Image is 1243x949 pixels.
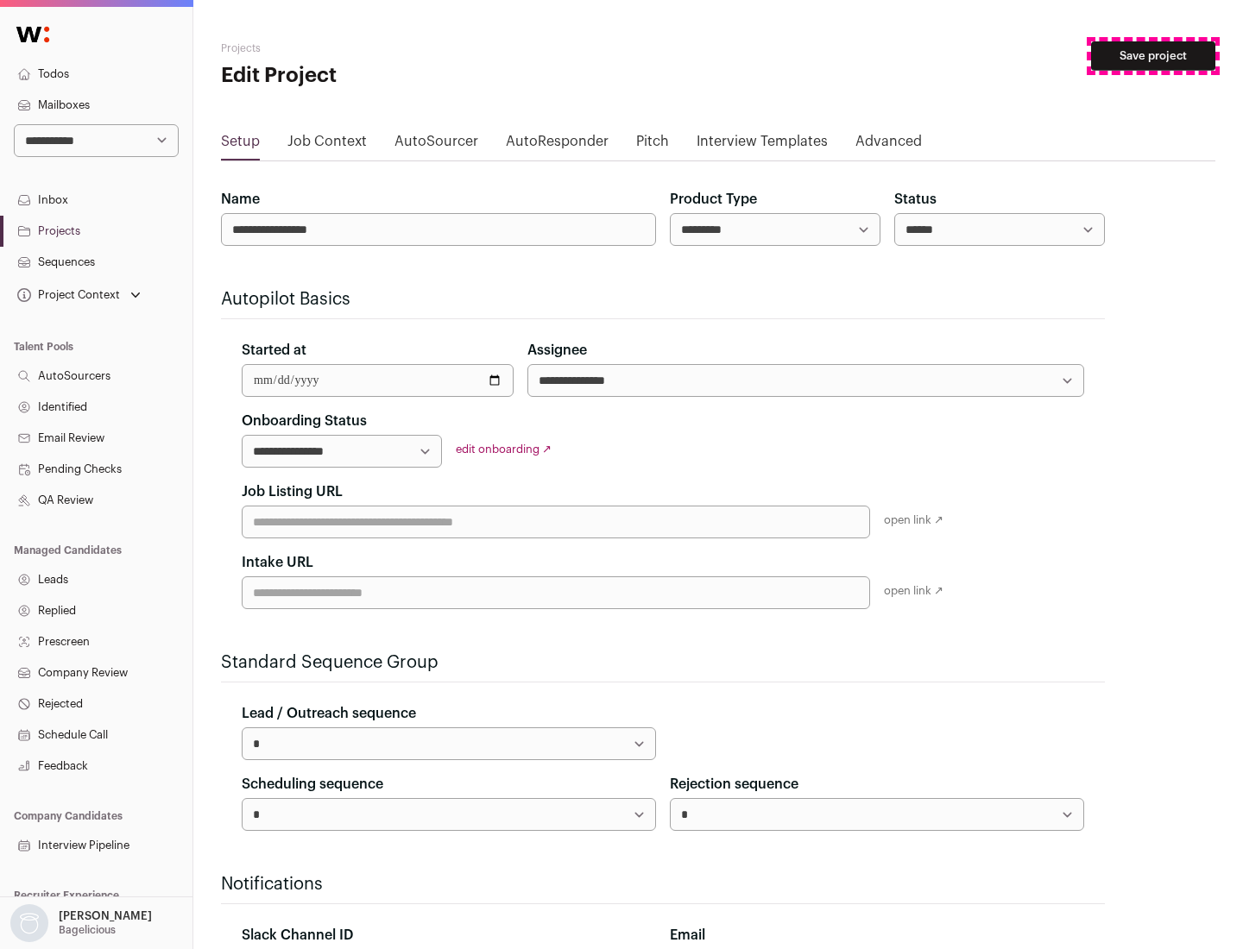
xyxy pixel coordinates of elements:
[10,904,48,942] img: nopic.png
[242,340,306,361] label: Started at
[242,552,313,573] label: Intake URL
[506,131,609,159] a: AutoResponder
[7,17,59,52] img: Wellfound
[221,189,260,210] label: Name
[221,650,1105,675] h2: Standard Sequence Group
[287,131,367,159] a: Job Context
[221,41,552,55] h2: Projects
[636,131,669,159] a: Pitch
[14,283,144,307] button: Open dropdown
[221,872,1105,896] h2: Notifications
[221,287,1105,311] h2: Autopilot Basics
[59,923,116,937] p: Bagelicious
[242,703,416,724] label: Lead / Outreach sequence
[59,909,152,923] p: [PERSON_NAME]
[527,340,587,361] label: Assignee
[242,774,383,795] label: Scheduling sequence
[394,131,478,159] a: AutoSourcer
[670,189,757,210] label: Product Type
[697,131,828,159] a: Interview Templates
[221,131,260,159] a: Setup
[221,62,552,90] h1: Edit Project
[894,189,937,210] label: Status
[242,925,353,946] label: Slack Channel ID
[14,288,120,302] div: Project Context
[7,904,155,942] button: Open dropdown
[242,411,367,431] label: Onboarding Status
[670,925,1084,946] div: Email
[1091,41,1215,71] button: Save project
[670,774,798,795] label: Rejection sequence
[456,443,552,455] a: edit onboarding ↗
[855,131,922,159] a: Advanced
[242,481,343,502] label: Job Listing URL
